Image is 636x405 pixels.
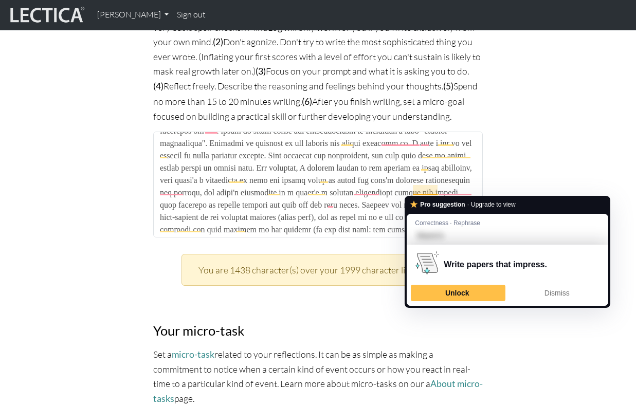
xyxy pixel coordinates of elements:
[443,81,453,91] strong: (5)
[213,36,223,47] strong: (2)
[153,132,483,237] textarea: To enrich screen reader interactions, please activate Accessibility in Grammarly extension settings
[181,254,454,286] div: You are 1438 character(s) over your 1999 character limit.
[153,323,483,339] h3: Your micro-task
[302,96,312,107] strong: (6)
[153,81,163,91] strong: (4)
[172,349,214,360] a: micro-task
[173,4,210,26] a: Sign out
[93,4,173,26] a: [PERSON_NAME]
[8,5,85,25] img: lecticalive
[256,66,266,77] strong: (3)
